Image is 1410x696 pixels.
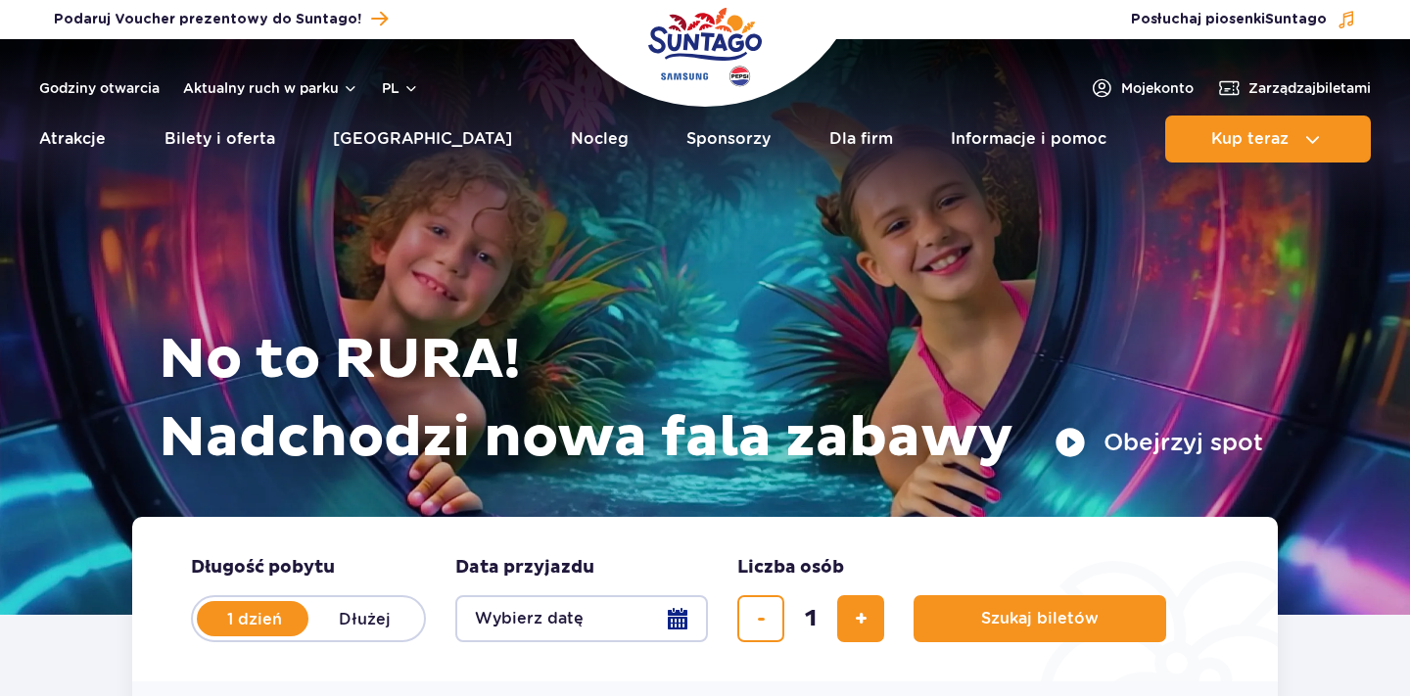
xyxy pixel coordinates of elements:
button: pl [382,78,419,98]
form: Planowanie wizyty w Park of Poland [132,517,1278,681]
label: Dłużej [308,598,420,639]
span: Długość pobytu [191,556,335,580]
span: Data przyjazdu [455,556,594,580]
button: Szukaj biletów [914,595,1166,642]
a: Atrakcje [39,116,106,162]
span: Suntago [1265,13,1327,26]
button: dodaj bilet [837,595,884,642]
span: Kup teraz [1211,130,1289,148]
a: Podaruj Voucher prezentowy do Suntago! [54,6,388,32]
h1: No to RURA! Nadchodzi nowa fala zabawy [159,321,1263,478]
span: Moje konto [1121,78,1194,98]
a: Nocleg [571,116,629,162]
button: Posłuchaj piosenkiSuntago [1131,10,1356,29]
span: Liczba osób [737,556,844,580]
a: Zarządzajbiletami [1217,76,1371,100]
a: Mojekonto [1090,76,1194,100]
a: [GEOGRAPHIC_DATA] [333,116,512,162]
a: Informacje i pomoc [951,116,1106,162]
span: Podaruj Voucher prezentowy do Suntago! [54,10,361,29]
button: Kup teraz [1165,116,1371,162]
button: usuń bilet [737,595,784,642]
span: Posłuchaj piosenki [1131,10,1327,29]
span: Zarządzaj biletami [1248,78,1371,98]
button: Wybierz datę [455,595,708,642]
span: Szukaj biletów [981,610,1099,627]
a: Sponsorzy [686,116,771,162]
label: 1 dzień [199,598,310,639]
button: Obejrzyj spot [1055,427,1263,458]
input: liczba biletów [787,595,834,642]
a: Bilety i oferta [164,116,275,162]
a: Dla firm [829,116,893,162]
a: Godziny otwarcia [39,78,160,98]
button: Aktualny ruch w parku [183,80,358,96]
